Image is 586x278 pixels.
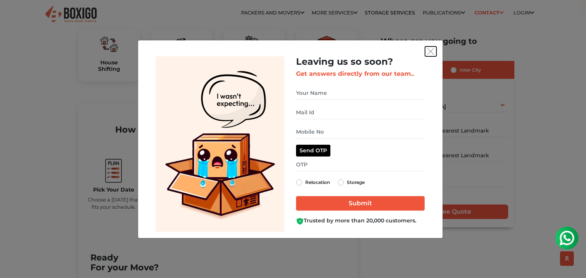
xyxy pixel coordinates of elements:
[296,86,425,100] input: Your Name
[8,8,23,23] img: whatsapp-icon.svg
[305,178,330,187] label: Relocation
[296,56,425,67] h2: Leaving us so soon?
[296,217,304,225] img: Boxigo Customer Shield
[296,145,330,157] button: Send OTP
[296,217,425,225] div: Trusted by more than 20,000 customers.
[296,125,425,139] input: Mobile No
[296,196,425,211] input: Submit
[427,48,434,55] img: exit
[156,56,285,232] img: Lead Welcome Image
[347,178,365,187] label: Storage
[296,70,425,77] h3: Get answers directly from our team..
[296,158,425,171] input: OTP
[296,106,425,119] input: Mail Id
